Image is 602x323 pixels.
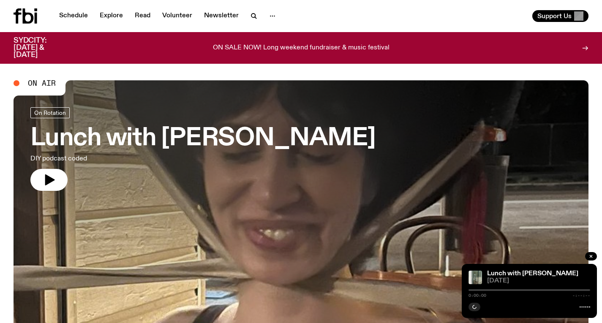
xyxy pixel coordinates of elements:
button: Support Us [532,10,588,22]
p: DIY podcast coded [30,154,247,164]
h3: SYDCITY: [DATE] & [DATE] [14,37,68,59]
span: On Rotation [34,109,66,116]
span: 0:00:00 [469,293,486,298]
span: On Air [28,79,56,87]
a: Lunch with [PERSON_NAME]DIY podcast coded [30,107,376,191]
span: [DATE] [487,278,590,284]
span: -:--:-- [572,293,590,298]
p: ON SALE NOW! Long weekend fundraiser & music festival [213,44,390,52]
a: Explore [95,10,128,22]
a: Newsletter [199,10,244,22]
a: Volunteer [157,10,197,22]
span: Support Us [537,12,572,20]
a: On Rotation [30,107,70,118]
a: Read [130,10,155,22]
a: Lunch with [PERSON_NAME] [487,270,578,277]
a: Schedule [54,10,93,22]
h3: Lunch with [PERSON_NAME] [30,127,376,150]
